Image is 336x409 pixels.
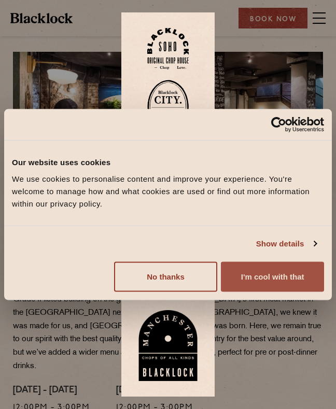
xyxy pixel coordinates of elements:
div: We use cookies to personalise content and improve your experience. You're welcome to manage how a... [12,172,324,210]
img: City-stamp-default.svg [147,80,189,135]
button: I'm cool with that [221,261,324,291]
img: BL_Manchester_Logo-bleed.png [137,310,199,382]
a: Usercentrics Cookiebot - opens in a new window [233,117,324,133]
img: Soho-stamp-default.svg [147,28,189,70]
a: Show details [256,238,316,250]
div: Our website uses cookies [12,156,324,169]
button: No thanks [114,261,217,291]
